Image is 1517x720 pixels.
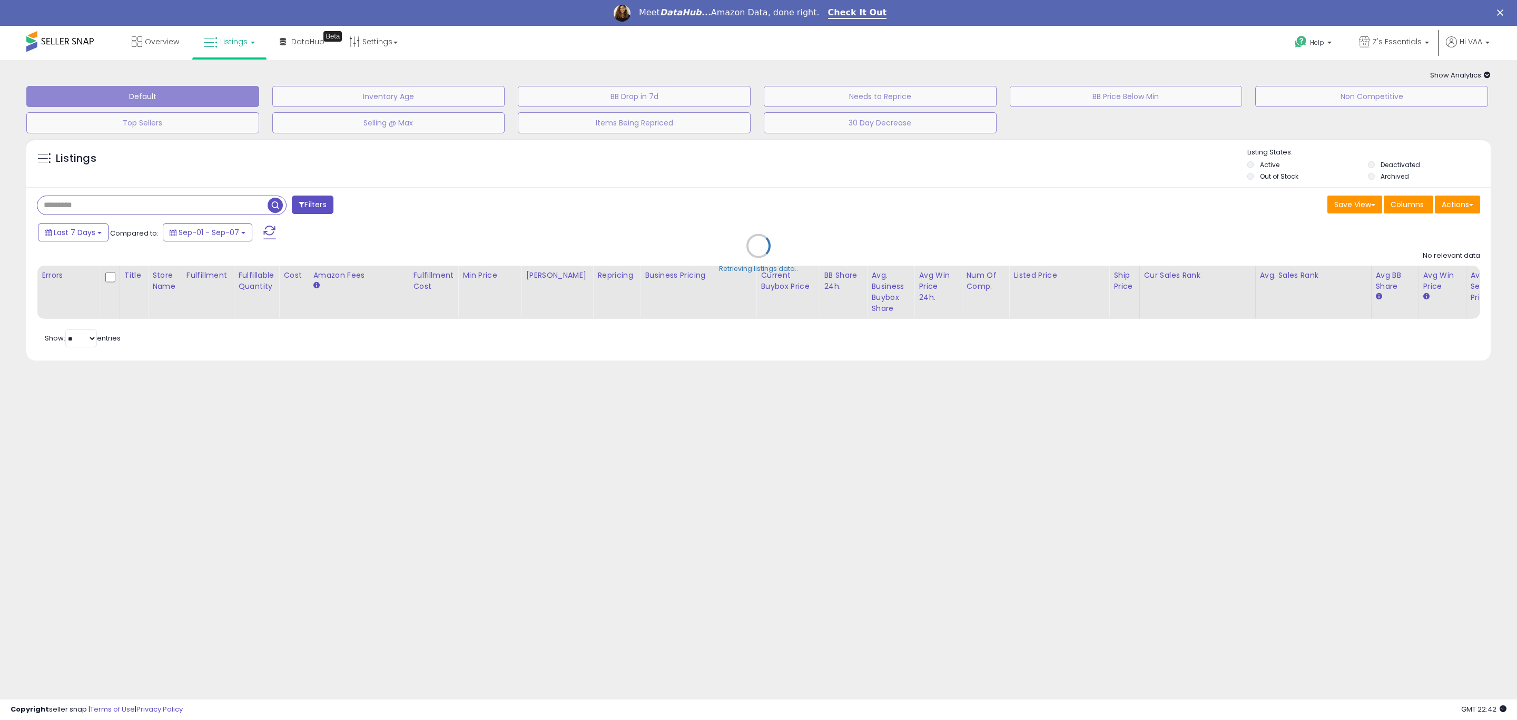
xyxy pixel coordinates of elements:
span: Hi VAA [1460,36,1482,47]
img: Profile image for Georgie [614,5,631,22]
span: Help [1310,38,1324,47]
a: DataHub [272,26,332,57]
a: Z's Essentials [1351,26,1437,60]
button: Top Sellers [26,112,259,133]
span: Show Analytics [1430,70,1491,80]
button: Inventory Age [272,86,505,107]
div: Retrieving listings data.. [719,264,798,274]
span: DataHub [291,36,324,47]
span: Listings [220,36,248,47]
button: Selling @ Max [272,112,505,133]
div: Tooltip anchor [323,31,342,42]
button: BB Price Below Min [1010,86,1243,107]
span: Overview [145,36,179,47]
div: Close [1497,9,1508,16]
a: Help [1286,27,1342,60]
button: Needs to Reprice [764,86,997,107]
div: Meet Amazon Data, done right. [639,7,820,18]
button: Default [26,86,259,107]
a: Listings [196,26,263,57]
span: Z's Essentials [1373,36,1422,47]
button: Items Being Repriced [518,112,751,133]
button: Non Competitive [1255,86,1488,107]
a: Overview [124,26,187,57]
i: Get Help [1294,35,1307,48]
a: Check It Out [828,7,887,19]
button: 30 Day Decrease [764,112,997,133]
a: Settings [341,26,406,57]
a: Hi VAA [1446,36,1490,60]
i: DataHub... [660,7,711,17]
button: BB Drop in 7d [518,86,751,107]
